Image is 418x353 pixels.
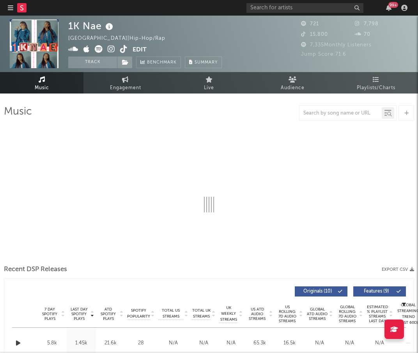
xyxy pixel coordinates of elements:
[98,307,119,321] span: ATD Spotify Plays
[295,286,347,297] button: Originals(10)
[192,308,211,319] span: Total UK Streams
[204,83,214,93] span: Live
[68,56,117,68] button: Track
[110,83,141,93] span: Engagement
[355,32,370,37] span: 70
[68,19,115,32] div: 1K Nae
[276,339,303,347] div: 16.5k
[83,72,167,94] a: Engagement
[246,3,363,13] input: Search for artists
[39,339,65,347] div: 5.8k
[358,289,394,294] span: Features ( 9 )
[301,52,346,57] span: Jump Score: 71.6
[246,339,273,347] div: 65.3k
[355,21,379,26] span: 7,798
[35,83,49,93] span: Music
[185,56,222,68] button: Summary
[127,308,150,319] span: Spotify Popularity
[382,267,414,272] button: Export CSV
[158,339,188,347] div: N/A
[69,307,89,321] span: Last Day Spotify Plays
[39,307,60,321] span: 7 Day Spotify Plays
[167,72,251,94] a: Live
[136,56,181,68] a: Benchmark
[353,286,406,297] button: Features(9)
[147,58,177,67] span: Benchmark
[300,289,336,294] span: Originals ( 10 )
[301,32,328,37] span: 15,800
[281,83,305,93] span: Audience
[158,308,183,319] span: Total US Streams
[133,45,147,55] button: Edit
[335,72,418,94] a: Playlists/Charts
[68,34,174,43] div: [GEOGRAPHIC_DATA] | Hip-Hop/Rap
[306,307,328,321] span: Global ATD Audio Streams
[357,83,395,93] span: Playlists/Charts
[276,305,298,323] span: US Rolling 7D Audio Streams
[337,305,358,323] span: Global Rolling 7D Audio Streams
[127,339,154,347] div: 28
[251,72,334,94] a: Audience
[4,265,67,274] span: Recent DSP Releases
[299,110,382,116] input: Search by song name or URL
[367,305,388,323] span: Estimated % Playlist Streams Last Day
[192,339,215,347] div: N/A
[386,5,391,11] button: 99+
[219,305,238,323] span: UK Weekly Streams
[246,307,268,321] span: US ATD Audio Streams
[195,60,218,65] span: Summary
[306,339,333,347] div: N/A
[301,42,372,48] span: 7,335 Monthly Listeners
[69,339,94,347] div: 1.45k
[337,339,363,347] div: N/A
[219,339,243,347] div: N/A
[367,339,393,347] div: N/A
[388,2,398,8] div: 99 +
[301,21,319,26] span: 721
[98,339,123,347] div: 21.6k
